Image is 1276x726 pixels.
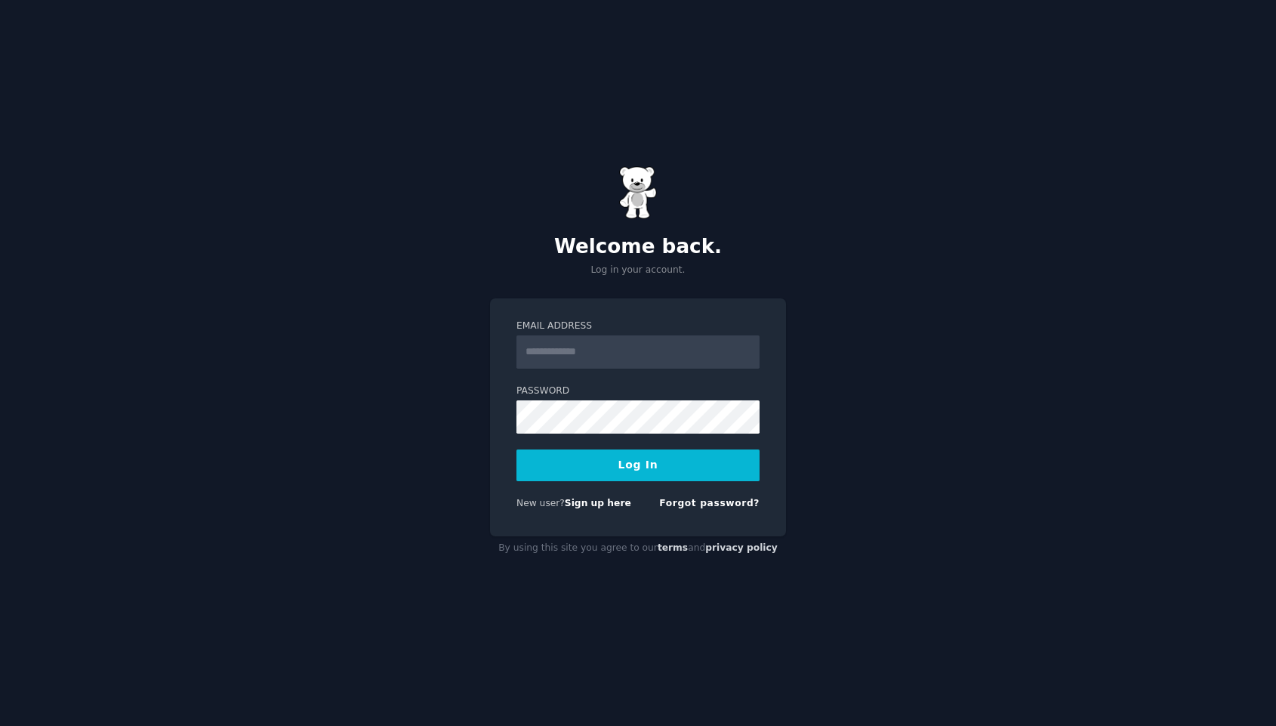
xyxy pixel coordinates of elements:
label: Email Address [516,320,760,333]
div: By using this site you agree to our and [490,536,786,561]
a: privacy policy [705,542,778,553]
label: Password [516,385,760,398]
p: Log in your account. [490,264,786,277]
button: Log In [516,450,760,481]
a: terms [658,542,688,553]
span: New user? [516,498,565,508]
a: Forgot password? [659,498,760,508]
img: Gummy Bear [619,166,657,219]
h2: Welcome back. [490,235,786,259]
a: Sign up here [565,498,631,508]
